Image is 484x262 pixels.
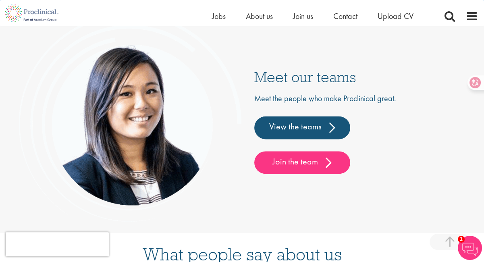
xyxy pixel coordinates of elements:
[18,12,242,222] img: people
[333,11,357,21] a: Contact
[6,232,109,256] iframe: reCAPTCHA
[246,11,273,21] a: About us
[458,236,482,260] img: Chatbot
[254,116,350,139] a: View the teams
[254,93,466,174] div: Meet the people who make Proclinical great.
[293,11,313,21] a: Join us
[458,236,465,243] span: 1
[212,11,226,21] a: Jobs
[254,69,466,84] h3: Meet our teams
[378,11,413,21] a: Upload CV
[254,151,350,174] a: Join the team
